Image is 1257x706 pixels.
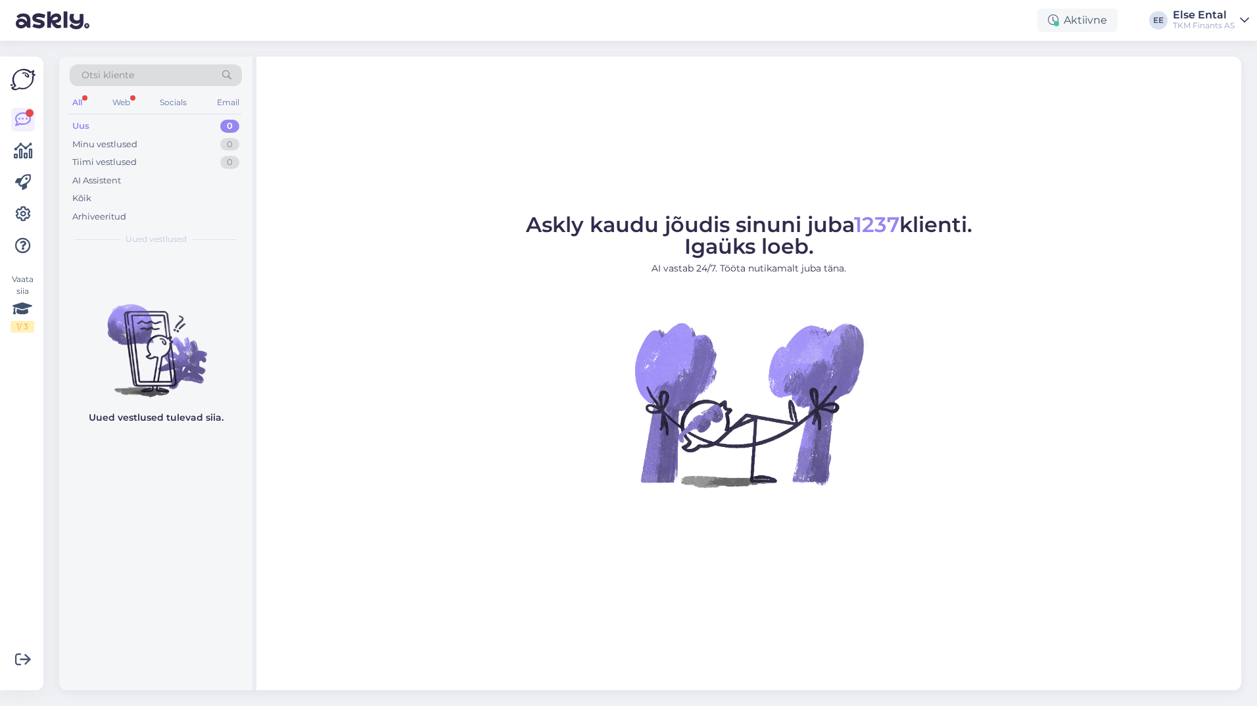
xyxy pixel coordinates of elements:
[72,138,137,151] div: Minu vestlused
[72,192,91,205] div: Kõik
[220,120,239,133] div: 0
[526,212,972,259] span: Askly kaudu jõudis sinuni juba klienti. Igaüks loeb.
[1173,10,1235,20] div: Else Ental
[72,120,89,133] div: Uus
[157,94,189,111] div: Socials
[1037,9,1118,32] div: Aktiivne
[72,210,126,224] div: Arhiveeritud
[11,273,34,333] div: Vaata siia
[630,286,867,523] img: No Chat active
[11,321,34,333] div: 1 / 3
[1173,10,1249,31] a: Else EntalTKM Finants AS
[126,233,187,245] span: Uued vestlused
[1149,11,1168,30] div: EE
[854,212,899,237] span: 1237
[72,174,121,187] div: AI Assistent
[214,94,242,111] div: Email
[72,156,137,169] div: Tiimi vestlused
[11,67,36,92] img: Askly Logo
[526,262,972,275] p: AI vastab 24/7. Tööta nutikamalt juba täna.
[89,411,224,425] p: Uued vestlused tulevad siia.
[70,94,85,111] div: All
[220,156,239,169] div: 0
[82,68,134,82] span: Otsi kliente
[59,281,252,399] img: No chats
[220,138,239,151] div: 0
[110,94,133,111] div: Web
[1173,20,1235,31] div: TKM Finants AS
